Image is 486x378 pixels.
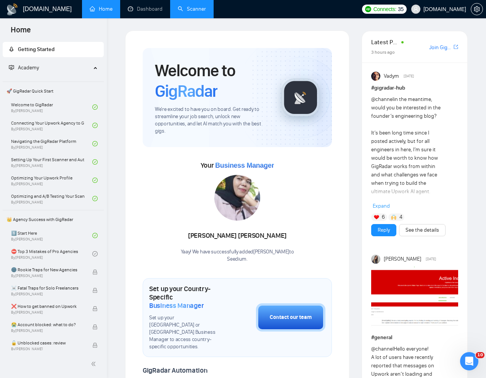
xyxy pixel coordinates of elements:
[11,321,84,328] span: 😭 Account blocked: what to do?
[149,285,218,310] h1: Set up your Country-Specific
[365,6,371,12] img: upwork-logo.png
[282,78,320,117] img: gigradar-logo.png
[9,64,39,71] span: Academy
[92,269,98,275] span: lock
[471,6,483,12] span: setting
[92,159,98,165] span: check-circle
[11,303,84,310] span: ❌ How to get banned on Upwork
[155,60,269,101] h1: Welcome to
[18,46,55,53] span: Getting Started
[11,245,92,262] a: ⛔ Top 3 Mistakes of Pro AgenciesBy[PERSON_NAME]
[371,346,394,352] span: @channel
[460,352,478,370] iframe: Intercom live chat
[406,226,439,234] a: See the details
[454,44,458,50] span: export
[399,213,402,221] span: 4
[92,306,98,311] span: lock
[371,96,394,103] span: @channel
[149,314,218,351] span: Set up your [GEOGRAPHIC_DATA] or [GEOGRAPHIC_DATA] Business Manager to access country-specific op...
[9,46,14,52] span: rocket
[11,190,92,207] a: Optimizing and A/B Testing Your Scanner for Better ResultsBy[PERSON_NAME]
[92,343,98,348] span: lock
[11,292,84,296] span: By [PERSON_NAME]
[270,313,312,322] div: Contact our team
[3,83,103,99] span: 🚀 GigRadar Quick Start
[92,104,98,110] span: check-circle
[426,256,436,263] span: [DATE]
[11,135,92,152] a: Navigating the GigRadar PlatformBy[PERSON_NAME]
[18,64,39,71] span: Academy
[371,267,463,328] img: F09HL8K86MB-image%20(1).png
[371,255,380,264] img: Mariia Heshka
[181,229,294,242] div: [PERSON_NAME] [PERSON_NAME]
[11,284,84,292] span: ☠️ Fatal Traps for Solo Freelancers
[378,226,390,234] a: Reply
[11,339,84,347] span: 🔓 Unblocked cases: review
[128,6,163,12] a: dashboardDashboard
[398,5,404,13] span: 35
[11,117,92,134] a: Connecting Your Upwork Agency to GigRadarBy[PERSON_NAME]
[92,324,98,330] span: lock
[413,6,418,12] span: user
[215,162,274,169] span: Business Manager
[6,3,18,16] img: logo
[371,224,396,236] button: Reply
[373,5,396,13] span: Connects:
[384,255,421,263] span: [PERSON_NAME]
[90,6,113,12] a: homeHome
[476,352,484,358] span: 10
[11,99,92,115] a: Welcome to GigRadarBy[PERSON_NAME]
[11,266,84,274] span: 🌚 Rookie Traps for New Agencies
[11,154,92,170] a: Setting Up Your First Scanner and Auto-BidderBy[PERSON_NAME]
[11,172,92,189] a: Optimizing Your Upwork ProfileBy[PERSON_NAME]
[256,303,325,332] button: Contact our team
[155,106,269,135] span: We're excited to have you on board. Get ready to streamline your job search, unlock new opportuni...
[143,366,207,375] span: GigRadar Automation
[374,215,379,220] img: ❤️
[11,274,84,278] span: By [PERSON_NAME]
[371,72,380,81] img: Vadym
[371,50,395,55] span: 3 hours ago
[149,301,204,310] span: Business Manager
[214,175,260,221] img: 1699261636320-IMG-20231031-WA0001.jpg
[181,248,294,263] div: Yaay! We have successfully added [PERSON_NAME] to
[181,256,294,263] p: Seedium .
[11,347,84,351] span: By [PERSON_NAME]
[384,72,399,80] span: Vadym
[92,123,98,128] span: check-circle
[201,161,274,170] span: Your
[92,196,98,201] span: check-circle
[11,328,84,333] span: By [PERSON_NAME]
[11,227,92,244] a: 1️⃣ Start HereBy[PERSON_NAME]
[155,81,217,101] span: GigRadar
[382,213,385,221] span: 6
[5,24,37,40] span: Home
[471,3,483,15] button: setting
[9,65,14,70] span: fund-projection-screen
[3,212,103,227] span: 👑 Agency Success with GigRadar
[91,360,98,368] span: double-left
[429,43,452,52] a: Join GigRadar Slack Community
[371,333,458,342] h1: # general
[371,37,399,47] span: Latest Posts from the GigRadar Community
[471,6,483,12] a: setting
[454,43,458,51] a: export
[92,141,98,146] span: check-circle
[92,233,98,238] span: check-circle
[92,251,98,256] span: check-circle
[399,224,446,236] button: See the details
[373,203,390,209] span: Expand
[371,84,458,92] h1: # gigradar-hub
[404,73,414,80] span: [DATE]
[92,288,98,293] span: lock
[3,42,104,57] li: Getting Started
[178,6,206,12] a: searchScanner
[391,215,396,220] img: 🙌
[11,310,84,315] span: By [PERSON_NAME]
[92,178,98,183] span: check-circle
